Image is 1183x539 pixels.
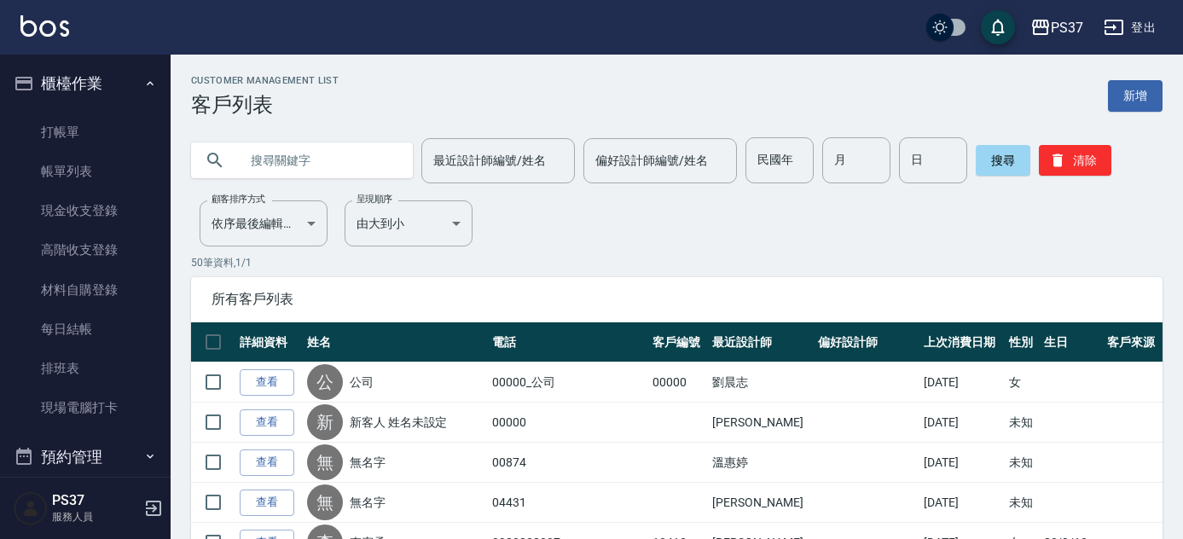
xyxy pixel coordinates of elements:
h2: Customer Management List [191,75,339,86]
a: 每日結帳 [7,310,164,349]
th: 生日 [1040,322,1103,362]
span: 所有客戶列表 [212,291,1142,308]
button: 清除 [1039,145,1111,176]
th: 上次消費日期 [919,322,1005,362]
th: 偏好設計師 [814,322,919,362]
td: 04431 [488,483,648,523]
img: Person [14,491,48,525]
div: 公 [307,364,343,400]
td: 00000_公司 [488,362,648,403]
td: 未知 [1005,443,1039,483]
th: 詳細資料 [235,322,303,362]
td: 未知 [1005,403,1039,443]
button: 登出 [1097,12,1163,43]
a: 排班表 [7,349,164,388]
h5: PS37 [52,492,139,509]
button: 櫃檯作業 [7,61,164,106]
button: 預約管理 [7,435,164,479]
button: 搜尋 [976,145,1030,176]
a: 現場電腦打卡 [7,388,164,427]
label: 顧客排序方式 [212,193,265,206]
button: save [981,10,1015,44]
a: 查看 [240,449,294,476]
td: [PERSON_NAME] [708,403,814,443]
td: [DATE] [919,483,1005,523]
th: 電話 [488,322,648,362]
a: 新客人 姓名未設定 [350,414,448,431]
td: 劉晨志 [708,362,814,403]
div: 由大到小 [345,200,473,246]
h3: 客戶列表 [191,93,339,117]
img: Logo [20,15,69,37]
a: 現金收支登錄 [7,191,164,230]
td: [PERSON_NAME] [708,483,814,523]
div: PS37 [1051,17,1083,38]
td: 00000 [488,403,648,443]
th: 客戶編號 [648,322,708,362]
p: 服務人員 [52,509,139,525]
input: 搜尋關鍵字 [239,137,399,183]
td: 溫惠婷 [708,443,814,483]
a: 無名字 [350,494,386,511]
label: 呈現順序 [357,193,392,206]
a: 查看 [240,369,294,396]
div: 無 [307,484,343,520]
th: 最近設計師 [708,322,814,362]
a: 公司 [350,374,374,391]
div: 依序最後編輯時間 [200,200,328,246]
a: 查看 [240,409,294,436]
th: 姓名 [303,322,489,362]
td: 女 [1005,362,1039,403]
a: 材料自購登錄 [7,270,164,310]
td: [DATE] [919,443,1005,483]
th: 性別 [1005,322,1039,362]
a: 無名字 [350,454,386,471]
button: PS37 [1024,10,1090,45]
td: [DATE] [919,362,1005,403]
a: 查看 [240,490,294,516]
a: 新增 [1108,80,1163,112]
th: 客戶來源 [1103,322,1163,362]
td: 未知 [1005,483,1039,523]
div: 無 [307,444,343,480]
td: 00000 [648,362,708,403]
a: 帳單列表 [7,152,164,191]
div: 新 [307,404,343,440]
td: [DATE] [919,403,1005,443]
p: 50 筆資料, 1 / 1 [191,255,1163,270]
td: 00874 [488,443,648,483]
a: 打帳單 [7,113,164,152]
a: 高階收支登錄 [7,230,164,269]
